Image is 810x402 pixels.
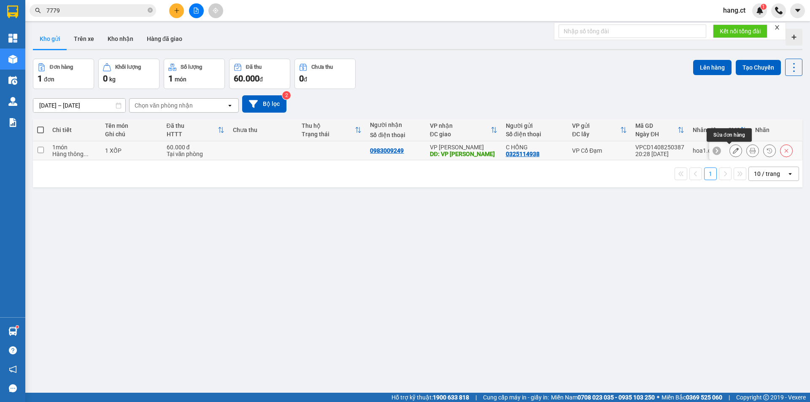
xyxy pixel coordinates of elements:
[724,119,751,141] th: Toggle SortBy
[755,127,797,133] div: Nhãn
[33,29,67,49] button: Kho gửi
[8,327,17,336] img: warehouse-icon
[728,127,740,133] div: SMS
[686,394,722,401] strong: 0369 525 060
[693,60,732,75] button: Lên hàng
[635,122,678,129] div: Mã GD
[483,393,549,402] span: Cung cấp máy in - giấy in:
[304,76,307,83] span: đ
[52,144,96,151] div: 1 món
[391,393,469,402] span: Hỗ trợ kỹ thuật:
[109,76,116,83] span: kg
[299,73,304,84] span: 0
[193,8,199,13] span: file-add
[9,365,17,373] span: notification
[729,393,730,402] span: |
[311,64,333,70] div: Chưa thu
[189,3,204,18] button: file-add
[140,29,189,49] button: Hàng đã giao
[704,167,717,180] button: 1
[430,144,497,151] div: VP [PERSON_NAME]
[46,6,146,15] input: Tìm tên, số ĐT hoặc mã đơn
[302,122,355,129] div: Thu hộ
[506,144,564,151] div: C HỒNG
[167,151,224,157] div: Tại văn phòng
[98,59,159,89] button: Khối lượng0kg
[430,122,491,129] div: VP nhận
[9,384,17,392] span: message
[787,170,794,177] svg: open
[761,4,767,10] sup: 1
[11,11,53,53] img: logo.jpg
[572,131,620,138] div: ĐC lấy
[8,55,17,64] img: warehouse-icon
[67,29,101,49] button: Trên xe
[716,5,752,16] span: hang.ct
[370,147,404,154] div: 0983009249
[8,118,17,127] img: solution-icon
[84,151,89,157] span: ...
[775,7,783,14] img: phone-icon
[506,131,564,138] div: Số điện thoại
[259,76,263,83] span: đ
[8,76,17,85] img: warehouse-icon
[794,7,802,14] span: caret-down
[736,60,781,75] button: Tạo Chuyến
[713,24,767,38] button: Kết nối tổng đài
[763,394,769,400] span: copyright
[169,3,184,18] button: plus
[282,91,291,100] sup: 2
[50,64,73,70] div: Đơn hàng
[79,31,353,42] li: Hotline: 1900252555
[103,73,108,84] span: 0
[16,326,19,328] sup: 1
[33,99,125,112] input: Select a date range.
[52,127,96,133] div: Chi tiết
[246,64,262,70] div: Đã thu
[33,59,94,89] button: Đơn hàng1đơn
[101,29,140,49] button: Kho nhận
[233,127,293,133] div: Chưa thu
[578,394,655,401] strong: 0708 023 035 - 0935 103 250
[661,393,722,402] span: Miền Bắc
[774,24,780,30] span: close
[213,8,219,13] span: aim
[242,95,286,113] button: Bộ lọc
[8,97,17,106] img: warehouse-icon
[729,144,742,157] div: Sửa đơn hàng
[635,131,678,138] div: Ngày ĐH
[7,5,18,18] img: logo-vxr
[135,101,193,110] div: Chọn văn phòng nhận
[430,131,491,138] div: ĐC giao
[35,8,41,13] span: search
[756,7,764,14] img: icon-new-feature
[720,27,761,36] span: Kết nối tổng đài
[506,151,540,157] div: 0325114938
[11,61,98,75] b: GỬI : VP Cổ Đạm
[227,102,233,109] svg: open
[148,8,153,13] span: close-circle
[635,151,684,157] div: 20:28 [DATE]
[174,8,180,13] span: plus
[551,393,655,402] span: Miền Nam
[302,131,355,138] div: Trạng thái
[370,132,421,138] div: Số điện thoại
[181,64,202,70] div: Số lượng
[167,122,218,129] div: Đã thu
[426,119,502,141] th: Toggle SortBy
[433,394,469,401] strong: 1900 633 818
[234,73,259,84] span: 60.000
[693,127,720,133] div: Nhân viên
[506,122,564,129] div: Người gửi
[175,76,186,83] span: món
[148,7,153,15] span: close-circle
[294,59,356,89] button: Chưa thu0đ
[79,21,353,31] li: Cổ Đạm, xã [GEOGRAPHIC_DATA], [GEOGRAPHIC_DATA]
[754,170,780,178] div: 10 / trang
[657,396,659,399] span: ⚪️
[115,64,141,70] div: Khối lượng
[9,346,17,354] span: question-circle
[475,393,477,402] span: |
[559,24,706,38] input: Nhập số tổng đài
[762,4,765,10] span: 1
